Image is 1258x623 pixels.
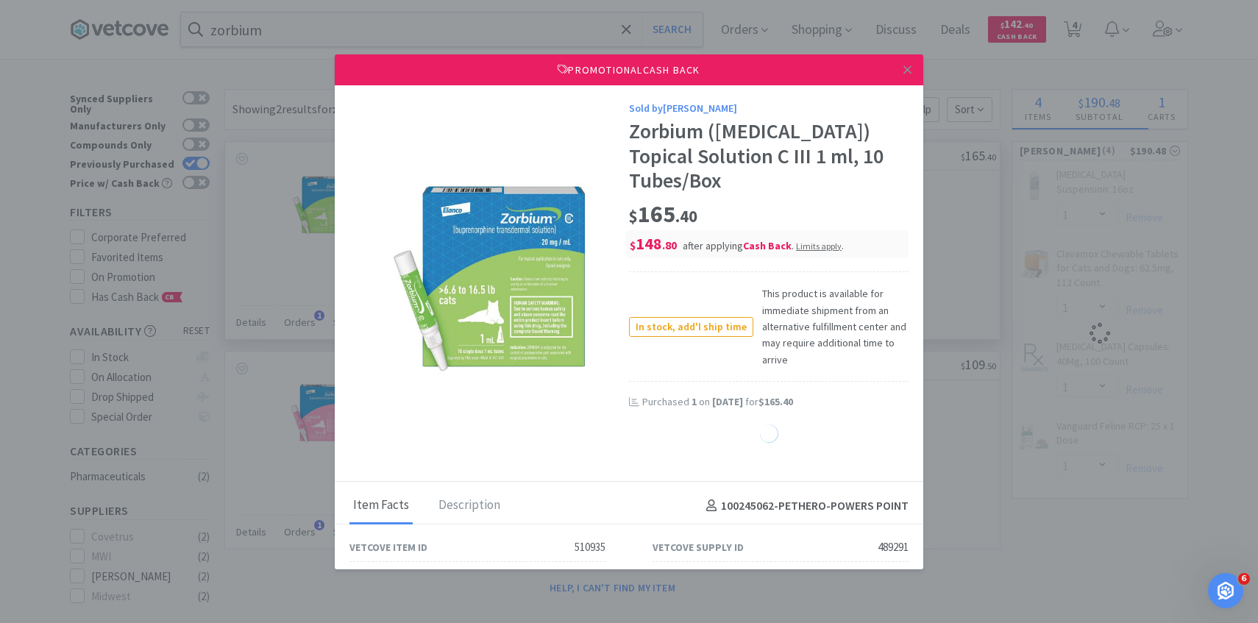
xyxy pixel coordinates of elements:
div: Promotional Cash Back [335,54,923,85]
div: $16.54/each [552,567,605,585]
h4: 100245062 - PETHERO-POWERS POINT [700,496,909,516]
div: Sold by [PERSON_NAME] [629,100,909,116]
span: [DATE] [712,395,743,408]
div: 489291 [878,538,909,556]
span: . 40 [675,206,697,227]
div: Vetcove Supply ID [653,539,744,555]
div: Unit Price [349,568,402,584]
span: This product is available for immediate shipment from an alternative fulfillment center and may r... [753,285,909,368]
div: CA555210DAM [844,567,909,585]
span: Limits apply [796,241,842,252]
span: after applying . [683,239,844,252]
span: 1 [692,395,697,408]
div: Item Facts [349,488,413,524]
span: $ [629,206,638,227]
span: $ [630,238,636,252]
div: . [796,239,844,252]
span: 148 [630,233,677,254]
span: . 80 [662,238,677,252]
img: 5fb7673670d441a5bd7299b9a2390b30_489291.jpeg [394,183,585,374]
div: Vetcove Item ID [349,539,427,555]
div: Zorbium ([MEDICAL_DATA]) Topical Solution C III 1 ml, 10 Tubes/Box [629,119,909,193]
div: Description [435,488,504,524]
i: Cash Back [743,239,792,252]
iframe: Intercom live chat [1208,573,1243,608]
div: 510935 [575,538,605,556]
div: Man No. [653,568,692,584]
span: $165.40 [758,395,793,408]
span: 6 [1238,573,1250,585]
span: In stock, add'l ship time [630,318,753,336]
div: Purchased on for [642,395,909,410]
span: 165 [629,199,697,229]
